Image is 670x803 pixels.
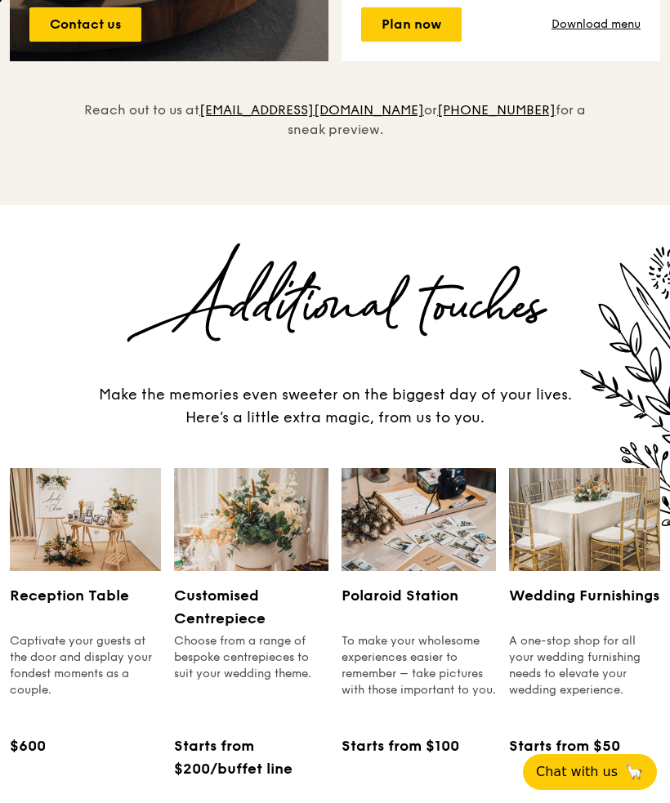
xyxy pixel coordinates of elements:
[342,468,496,571] img: Grain Weddings Polaroid Station
[509,734,660,757] div: Starts from $50
[342,584,496,630] h3: Polaroid Station
[174,633,328,715] div: Choose from a range of bespoke centrepieces to suit your wedding theme.
[199,102,424,118] a: [EMAIL_ADDRESS][DOMAIN_NAME]
[10,270,660,344] div: Additional touches
[509,633,660,715] div: A one-stop shop for all your wedding furnishing needs to elevate your wedding experience.
[10,633,161,715] div: Captivate your guests at the door and display your fondest moments as a couple.
[174,734,328,780] div: Starts from $200/buffet line
[361,7,462,42] a: Plan now
[342,633,496,715] div: To make your wholesome experiences easier to remember – take pictures with those important to you.
[624,762,644,782] span: 🦙
[82,383,588,429] div: Make the memories even sweeter on the biggest day of your lives. Here’s a little extra magic, fro...
[437,102,556,118] a: [PHONE_NUMBER]
[552,16,641,33] a: Download menu
[10,468,161,571] img: Grain Weddings Reception Table
[509,468,660,571] img: Grain Weddings Wedding Furnishings
[536,762,618,782] span: Chat with us
[509,584,660,630] h3: Wedding Furnishings
[174,468,328,571] img: Grain Weddings Customised Centrepiece
[74,61,596,140] div: Reach out to us at or for a sneak preview.
[523,754,657,790] button: Chat with us🦙
[10,584,161,630] h3: Reception Table
[342,734,496,757] div: Starts from $100
[545,225,670,615] img: flower-right.de2a98c9.png
[29,7,141,42] a: Contact us
[174,584,328,630] h3: Customised Centrepiece
[10,734,161,757] div: $600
